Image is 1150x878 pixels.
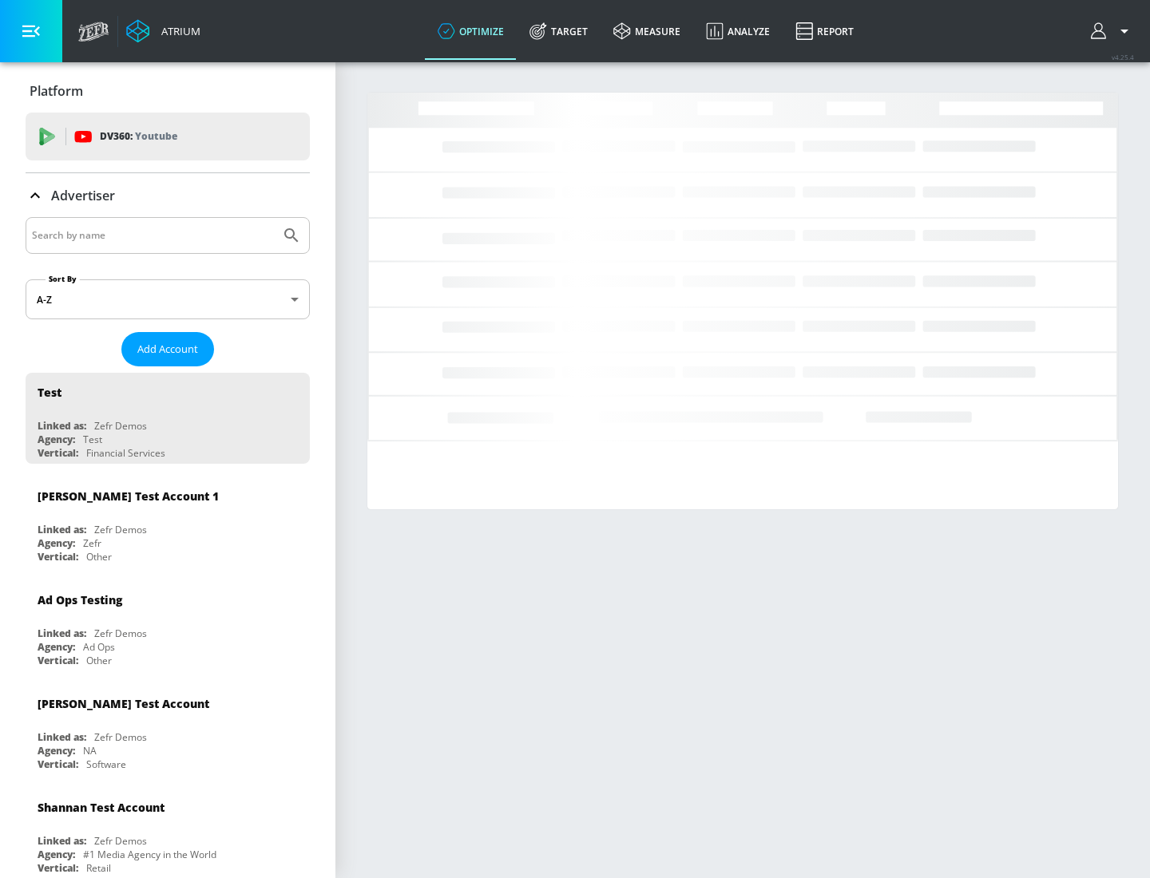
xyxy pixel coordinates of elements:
[517,2,601,60] a: Target
[121,332,214,366] button: Add Account
[425,2,517,60] a: optimize
[94,523,147,536] div: Zefr Demos
[38,385,61,400] div: Test
[26,373,310,464] div: TestLinked as:Zefr DemosAgency:TestVertical:Financial Services
[38,861,78,875] div: Vertical:
[83,848,216,861] div: #1 Media Agency in the World
[38,592,122,607] div: Ad Ops Testing
[26,69,310,113] div: Platform
[94,834,147,848] div: Zefr Demos
[83,744,97,757] div: NA
[26,113,310,160] div: DV360: Youtube
[94,627,147,640] div: Zefr Demos
[38,744,75,757] div: Agency:
[51,187,115,204] p: Advertiser
[38,446,78,460] div: Vertical:
[94,419,147,433] div: Zefr Demos
[38,488,219,504] div: [PERSON_NAME] Test Account 1
[693,2,783,60] a: Analyze
[38,550,78,564] div: Vertical:
[38,757,78,771] div: Vertical:
[155,24,200,38] div: Atrium
[38,523,86,536] div: Linked as:
[26,684,310,775] div: [PERSON_NAME] Test AccountLinked as:Zefr DemosAgency:NAVertical:Software
[83,433,102,446] div: Test
[126,19,200,43] a: Atrium
[86,861,111,875] div: Retail
[26,580,310,671] div: Ad Ops TestingLinked as:Zefr DemosAgency:Ad OpsVertical:Other
[783,2,866,60] a: Report
[86,550,112,564] div: Other
[26,477,310,568] div: [PERSON_NAME] Test Account 1Linked as:Zefr DemosAgency:ZefrVertical:Other
[86,654,112,667] div: Other
[94,730,147,744] div: Zefr Demos
[38,419,86,433] div: Linked as:
[30,82,83,100] p: Platform
[38,834,86,848] div: Linked as:
[38,696,209,711] div: [PERSON_NAME] Test Account
[38,640,75,654] div: Agency:
[26,173,310,218] div: Advertiser
[601,2,693,60] a: measure
[1112,53,1134,61] span: v 4.25.4
[83,640,115,654] div: Ad Ops
[32,225,274,246] input: Search by name
[135,128,177,144] p: Youtube
[38,730,86,744] div: Linked as:
[26,279,310,319] div: A-Z
[46,274,80,284] label: Sort By
[86,446,165,460] div: Financial Services
[38,654,78,667] div: Vertical:
[38,800,165,815] div: Shannan Test Account
[38,627,86,640] div: Linked as:
[86,757,126,771] div: Software
[38,536,75,550] div: Agency:
[38,848,75,861] div: Agency:
[137,340,198,358] span: Add Account
[83,536,101,550] div: Zefr
[38,433,75,446] div: Agency:
[100,128,177,145] p: DV360:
